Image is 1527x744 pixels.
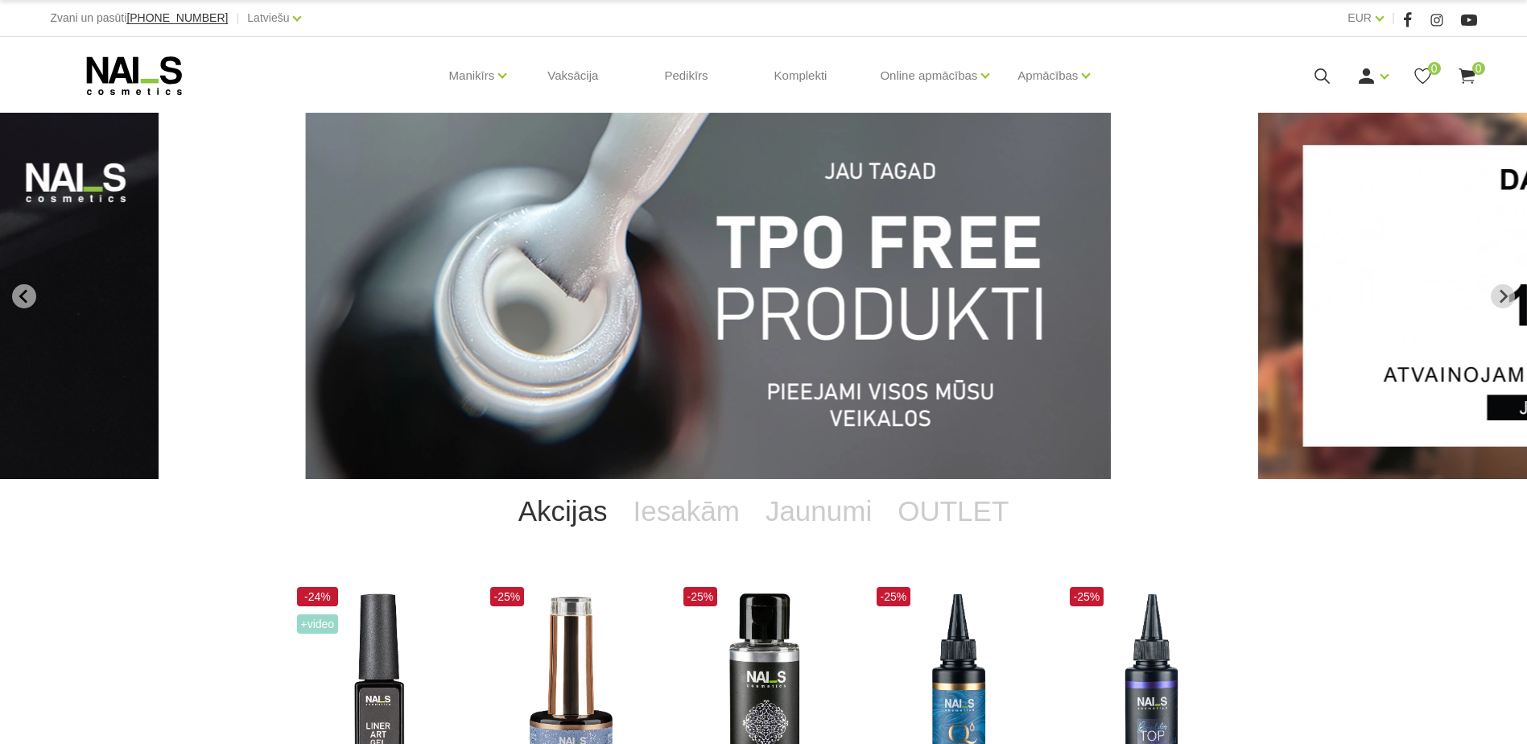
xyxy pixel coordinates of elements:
span: -25% [490,587,525,606]
span: -25% [877,587,911,606]
a: OUTLET [885,479,1021,544]
a: Jaunumi [753,479,885,544]
a: Iesakām [621,479,753,544]
div: Zvani un pasūti [50,8,228,28]
a: Online apmācības [880,43,977,108]
span: [PHONE_NUMBER] [126,11,228,24]
span: +Video [297,614,339,634]
li: 1 of 14 [305,113,1221,479]
button: Go to last slide [12,284,36,308]
a: Latviešu [247,8,289,27]
a: Manikīrs [449,43,495,108]
a: Akcijas [506,479,621,544]
a: 0 [1413,66,1433,86]
a: [PHONE_NUMBER] [126,12,228,24]
a: Vaksācija [534,37,611,114]
span: | [1392,8,1395,28]
span: | [236,8,239,28]
span: -24% [297,587,339,606]
a: Komplekti [761,37,840,114]
span: 0 [1428,62,1441,75]
a: Apmācības [1017,43,1078,108]
span: 0 [1472,62,1485,75]
a: 0 [1457,66,1477,86]
span: -25% [1070,587,1104,606]
span: -25% [683,587,718,606]
a: EUR [1347,8,1372,27]
button: Next slide [1491,284,1515,308]
a: Pedikīrs [651,37,720,114]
